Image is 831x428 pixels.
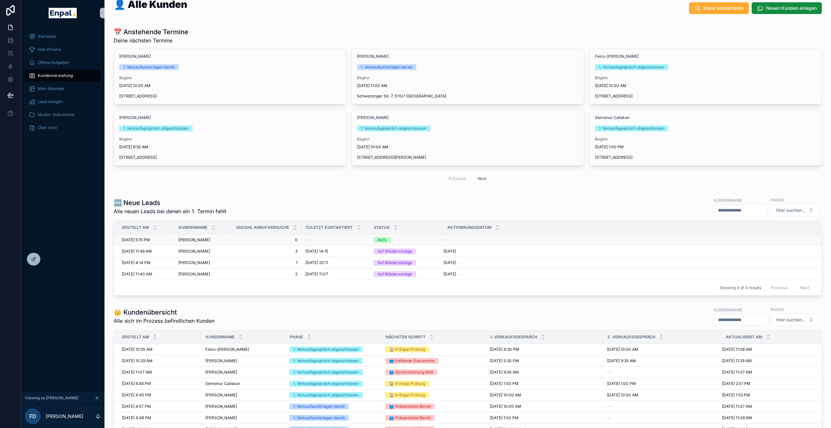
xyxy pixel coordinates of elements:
[386,334,425,340] span: Nächster Schritt
[377,271,412,277] div: Auf Wiedervorlage
[389,369,433,375] div: 👥 Stromrechnung fehlt
[714,197,742,203] label: Kundenname
[178,272,210,277] span: [PERSON_NAME]
[722,358,752,363] span: [DATE] 11:29 AM
[490,358,599,363] a: [DATE] 5:30 PM
[714,307,742,313] label: Kundenname
[361,64,412,70] div: 1. Verkaufsunterlagen bereit
[122,260,151,265] span: [DATE] 4:14 PM
[722,347,813,352] a: [DATE] 11:08 AM
[25,44,101,55] a: Hall of Fame
[595,75,816,81] span: Beginn
[689,2,749,14] button: Enpal kontaktieren
[179,225,207,230] span: Kundenname
[722,358,813,363] a: [DATE] 11:29 AM
[771,197,784,203] label: Phase
[29,412,36,420] span: FD
[25,83,101,95] a: Mein Kalender
[119,75,341,81] span: Beginn
[490,370,599,375] a: [DATE] 9:30 AM
[205,358,237,363] span: [PERSON_NAME]
[607,347,638,352] span: [DATE] 10:00 AM
[178,249,210,254] span: [PERSON_NAME]
[607,381,718,386] a: [DATE] 1:00 PM
[443,249,813,254] a: [DATE]
[771,204,819,216] button: Select Button
[490,334,537,340] span: 1. Verkaufsgespräch
[490,358,519,363] span: [DATE] 5:30 PM
[385,369,482,375] a: 👥 Stromrechnung fehlt
[122,347,198,352] a: [DATE] 10:55 AM
[236,260,297,265] a: 1
[119,155,341,160] span: [STREET_ADDRESS]
[595,54,639,59] span: Falco-[PERSON_NAME]
[122,347,152,352] span: [DATE] 10:55 AM
[122,272,170,277] a: [DATE] 11:40 AM
[361,125,426,131] div: 1. Verkaufsgespräch abgeschlossen
[726,334,762,340] span: Aktualisiert am
[385,392,482,398] a: 🏠 In Enpal Prüfung
[122,334,149,340] span: Erstellt Am
[607,370,611,375] span: --
[119,115,151,120] a: [PERSON_NAME]
[357,83,578,88] span: [DATE] 11:00 AM
[119,144,341,150] span: [DATE] 9:30 AM
[443,237,447,243] span: --
[722,392,813,398] a: [DATE] 1:53 PM
[122,249,170,254] a: [DATE] 11:48 AM
[178,260,210,265] span: [PERSON_NAME]
[206,334,234,340] span: Kundenname
[122,415,198,421] a: [DATE] 4:48 PM
[49,8,76,18] img: App logo
[205,381,240,386] span: Semsinur Caliskan
[766,5,817,11] span: Neuen Kunden anlegen
[752,2,822,14] button: Neuen Kunden anlegen
[357,155,578,160] span: [STREET_ADDRESS][PERSON_NAME]
[236,249,297,254] a: 3
[607,392,718,398] a: [DATE] 10:00 AM
[722,392,750,398] span: [DATE] 1:53 PM
[385,347,482,352] a: 🏠 In Enpal Prüfung
[119,137,341,142] span: Beginn
[293,347,359,352] div: 1. Verkaufsgespräch abgeschlossen
[114,207,226,215] span: Alle neuen Leads bei denen ein 1. Termin fehlt
[205,392,237,398] span: [PERSON_NAME]
[490,347,519,352] span: [DATE] 4:30 PM
[443,249,456,254] span: [DATE]
[293,392,359,398] div: 1. Verkaufsgespräch abgeschlossen
[123,125,189,131] div: 1. Verkaufsgespräch abgeschlossen
[290,334,303,340] span: Phase
[38,112,74,117] span: Muster-Dokumente
[25,57,101,68] a: Offene Aufgaben
[205,347,249,352] span: Falco-[PERSON_NAME]
[722,347,752,352] span: [DATE] 11:08 AM
[25,96,101,108] a: Lead anlegen
[389,415,431,421] div: 👥 Präsentation Bereit
[490,404,521,409] span: [DATE] 10:00 AM
[293,358,359,364] div: 1. Verkaufsgespräch abgeschlossen
[490,381,519,386] span: [DATE] 1:00 PM
[607,381,636,386] span: [DATE] 1:00 PM
[289,392,377,398] a: 1. Verkaufsgespräch abgeschlossen
[722,404,752,409] span: [DATE] 11:07 AM
[305,260,328,265] span: [DATE] 20:11
[178,237,228,243] a: [PERSON_NAME]
[377,260,412,266] div: Auf Wiedervorlage
[205,347,281,352] a: Falco-[PERSON_NAME]
[599,125,664,131] div: 1. Verkaufsgespräch abgeschlossen
[205,404,281,409] a: [PERSON_NAME]
[357,54,389,59] span: [PERSON_NAME]
[38,34,56,39] span: Startseite
[443,272,813,277] a: [DATE]
[305,249,366,254] a: [DATE] 14:15
[722,404,813,409] a: [DATE] 11:07 AM
[119,94,341,99] span: [STREET_ADDRESS]
[122,237,150,243] span: [DATE] 5:15 PM
[114,198,226,207] h1: 🆕 Neue Leads
[490,392,599,398] a: [DATE] 10:00 AM
[205,404,237,409] span: [PERSON_NAME]
[289,347,377,352] a: 1. Verkaufsgespräch abgeschlossen
[374,248,439,254] a: Auf Wiedervorlage
[490,415,599,421] a: [DATE] 1:00 PM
